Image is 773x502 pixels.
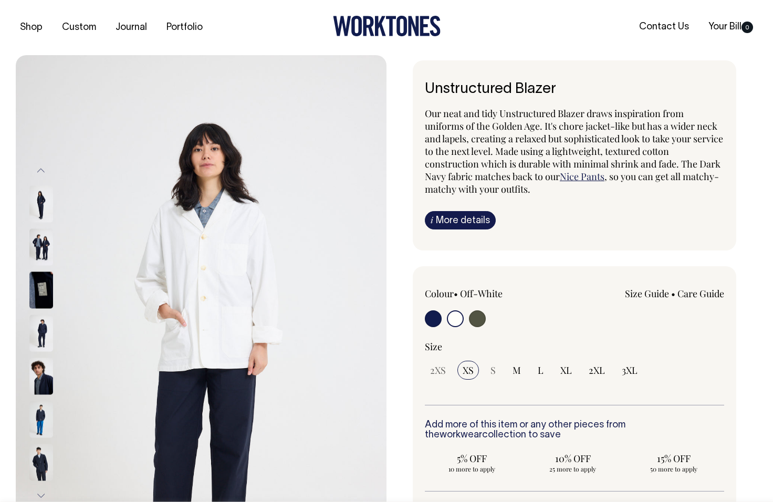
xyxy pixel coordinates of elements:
span: i [431,214,433,225]
span: 2XL [589,364,605,376]
span: , so you can get all matchy-matchy with your outfits. [425,170,719,195]
input: 2XS [425,361,451,380]
input: 10% OFF 25 more to apply [526,449,620,476]
img: dark-navy [29,358,53,394]
a: Custom [58,19,100,36]
input: XL [555,361,577,380]
span: 2XS [430,364,446,376]
input: 3XL [617,361,643,380]
span: 10% OFF [531,452,615,465]
a: iMore details [425,211,496,229]
div: Size [425,340,724,353]
span: 10 more to apply [430,465,514,473]
h6: Add more of this item or any other pieces from the collection to save [425,420,724,441]
span: Our neat and tidy Unstructured Blazer draws inspiration from uniforms of the Golden Age. It's cho... [425,107,723,183]
a: Size Guide [625,287,669,300]
a: Contact Us [635,18,693,36]
input: 5% OFF 10 more to apply [425,449,519,476]
a: Portfolio [162,19,207,36]
img: dark-navy [29,228,53,265]
span: 25 more to apply [531,465,615,473]
div: Colour [425,287,545,300]
span: 50 more to apply [632,465,716,473]
span: 3XL [622,364,638,376]
input: S [485,361,501,380]
input: 2XL [583,361,610,380]
span: 0 [741,22,753,33]
a: workwear [440,431,482,440]
a: Journal [111,19,151,36]
span: XS [463,364,474,376]
img: dark-navy [29,271,53,308]
img: dark-navy [29,401,53,437]
span: M [513,364,521,376]
input: 15% OFF 50 more to apply [626,449,721,476]
span: L [538,364,544,376]
span: • [671,287,675,300]
span: XL [560,364,572,376]
input: XS [457,361,479,380]
img: dark-navy [29,315,53,351]
img: dark-navy [29,185,53,222]
input: M [507,361,526,380]
input: L [532,361,549,380]
img: dark-navy [29,444,53,480]
span: • [454,287,458,300]
a: Your Bill0 [704,18,757,36]
label: Off-White [460,287,503,300]
span: 5% OFF [430,452,514,465]
span: S [490,364,496,376]
a: Shop [16,19,47,36]
a: Nice Pants [560,170,604,183]
a: Care Guide [677,287,724,300]
span: 15% OFF [632,452,716,465]
button: Previous [33,159,49,183]
h6: Unstructured Blazer [425,81,724,98]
